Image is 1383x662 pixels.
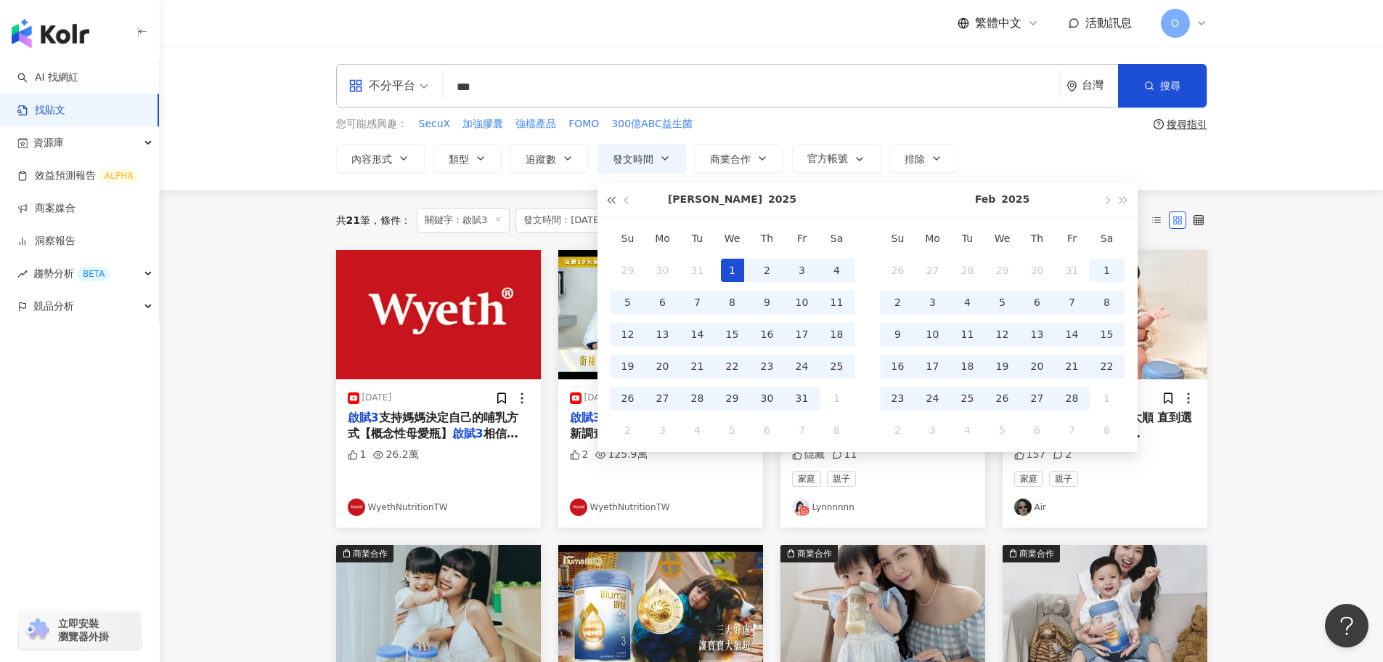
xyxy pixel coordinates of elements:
span: 繁體中文 [975,15,1021,31]
td: 2024-12-31 [680,254,715,286]
td: 2025-01-10 [785,286,820,318]
div: 10 [921,323,945,346]
td: 2025-01-24 [785,350,820,382]
span: O [1171,15,1179,31]
td: 2025-01-29 [985,254,1020,286]
td: 2025-02-06 [1020,286,1055,318]
a: KOL AvatarLynnnnnn [792,498,974,516]
div: 15 [1096,323,1119,346]
div: 2 [570,448,589,462]
div: 共 筆 [336,214,370,226]
td: 2025-01-21 [680,350,715,382]
td: 2025-02-25 [950,382,985,414]
td: 2025-01-31 [785,382,820,414]
span: rise [17,269,28,279]
div: 11 [832,448,857,462]
div: 7 [791,419,814,442]
a: 效益預測報告ALPHA [17,169,139,183]
td: 2025-02-24 [915,382,950,414]
div: 30 [651,259,674,282]
span: 300億ABC益生菌 [611,117,692,132]
button: 2025 [768,183,796,216]
a: searchAI 找網紅 [17,70,78,85]
td: 2025-01-09 [750,286,785,318]
span: 資源庫 [33,126,64,159]
div: 10 [791,291,814,314]
div: 2 [886,419,910,442]
div: 14 [1061,323,1084,346]
div: 9 [886,323,910,346]
div: 26 [991,387,1014,410]
img: KOL Avatar [1014,498,1032,516]
td: 2025-01-26 [611,382,645,414]
div: 28 [956,259,979,282]
button: [PERSON_NAME] [668,183,762,216]
td: 2025-01-23 [750,350,785,382]
td: 2025-01-11 [820,286,854,318]
div: 23 [756,355,779,378]
div: 26 [886,259,910,282]
div: 7 [1061,291,1084,314]
th: Th [750,222,785,254]
td: 2025-02-10 [915,318,950,350]
div: 3 [651,419,674,442]
div: 20 [651,355,674,378]
div: 5 [991,291,1014,314]
span: 關鍵字：啟賦3 [417,208,510,233]
td: 2025-02-13 [1020,318,1055,350]
div: 28 [686,387,709,410]
span: 家庭 [792,471,821,487]
button: 加強膠囊 [462,116,504,132]
td: 2025-03-04 [950,414,985,446]
td: 2025-02-02 [611,414,645,446]
span: 搜尋 [1160,80,1180,92]
td: 2025-02-11 [950,318,985,350]
td: 2025-01-12 [611,318,645,350]
td: 2025-01-28 [680,382,715,414]
td: 2024-12-30 [645,254,680,286]
div: 3 [791,259,814,282]
td: 2025-01-27 [915,254,950,286]
td: 2025-01-20 [645,350,680,382]
div: 12 [616,323,640,346]
div: 27 [921,259,945,282]
button: 搜尋 [1118,64,1207,108]
td: 2025-03-07 [1055,414,1090,446]
td: 2025-01-31 [1055,254,1090,286]
div: 1 [721,259,744,282]
td: 2025-02-12 [985,318,1020,350]
td: 2025-01-25 [820,350,854,382]
span: 類型 [449,153,469,165]
th: We [985,222,1020,254]
th: We [715,222,750,254]
td: 2025-03-01 [1090,382,1125,414]
th: Sa [1090,222,1125,254]
span: 21 [346,214,360,226]
div: 8 [1096,419,1119,442]
div: 4 [956,419,979,442]
th: Tu [950,222,985,254]
div: 8 [825,419,849,442]
span: 趨勢分析 [33,257,110,290]
div: 8 [1096,291,1119,314]
div: 1 [1096,259,1119,282]
mark: 啟賦3 [452,427,484,440]
div: 隱藏 [792,448,825,462]
td: 2025-02-28 [1055,382,1090,414]
td: 2025-01-26 [881,254,915,286]
div: 2 [886,291,910,314]
div: 19 [991,355,1014,378]
div: 16 [756,323,779,346]
th: Su [881,222,915,254]
div: 18 [825,323,849,346]
div: 31 [791,387,814,410]
td: 2025-02-04 [680,414,715,446]
div: 29 [991,259,1014,282]
div: 29 [721,387,744,410]
div: [DATE] [362,392,392,404]
td: 2025-03-03 [915,414,950,446]
th: Th [1020,222,1055,254]
div: 31 [686,259,709,282]
a: KOL AvatarWyethNutritionTW [570,498,751,516]
div: 23 [886,387,910,410]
